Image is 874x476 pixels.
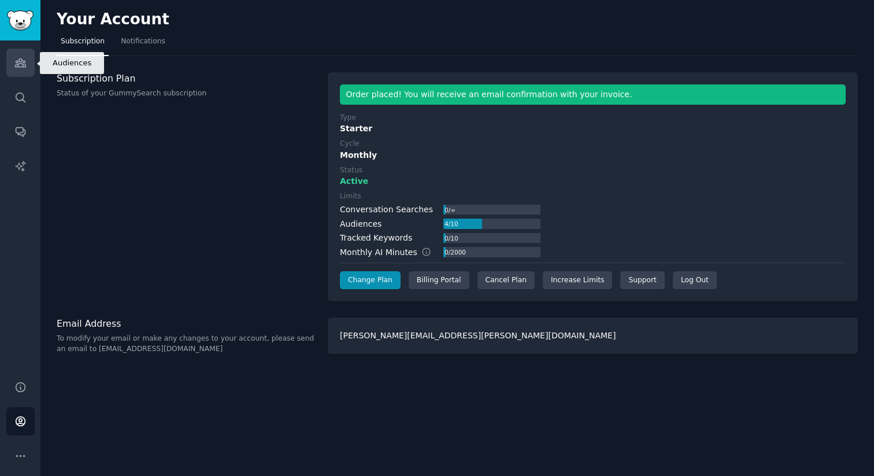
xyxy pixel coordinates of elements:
div: Monthly AI Minutes [340,246,443,259]
span: Notifications [121,36,165,47]
div: Log Out [673,271,717,290]
a: Notifications [117,32,169,56]
h3: Email Address [57,318,316,330]
div: Cancel Plan [477,271,535,290]
div: Type [340,113,356,123]
div: Status [340,165,362,176]
p: To modify your email or make any changes to your account, please send an email to [EMAIL_ADDRESS]... [57,334,316,354]
div: Limits [340,191,361,202]
a: Subscription [57,32,109,56]
div: Billing Portal [409,271,469,290]
div: 4 / 10 [443,219,459,229]
div: Audiences [340,218,382,230]
span: Subscription [61,36,105,47]
h2: Your Account [57,10,169,29]
div: 0 / 2000 [443,247,466,257]
div: 0 / ∞ [443,205,456,215]
div: [PERSON_NAME][EMAIL_ADDRESS][PERSON_NAME][DOMAIN_NAME] [328,318,858,354]
div: Order placed! You will receive an email confirmation with your invoice. [340,84,846,105]
div: Monthly [340,149,846,161]
h3: Subscription Plan [57,72,316,84]
a: Change Plan [340,271,401,290]
div: Starter [340,123,846,135]
div: Tracked Keywords [340,232,412,244]
div: Conversation Searches [340,204,433,216]
a: Support [620,271,664,290]
p: Status of your GummySearch subscription [57,88,316,99]
span: Active [340,175,368,187]
img: GummySearch logo [7,10,34,31]
div: 0 / 10 [443,233,459,243]
a: Increase Limits [543,271,613,290]
div: Cycle [340,139,359,149]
